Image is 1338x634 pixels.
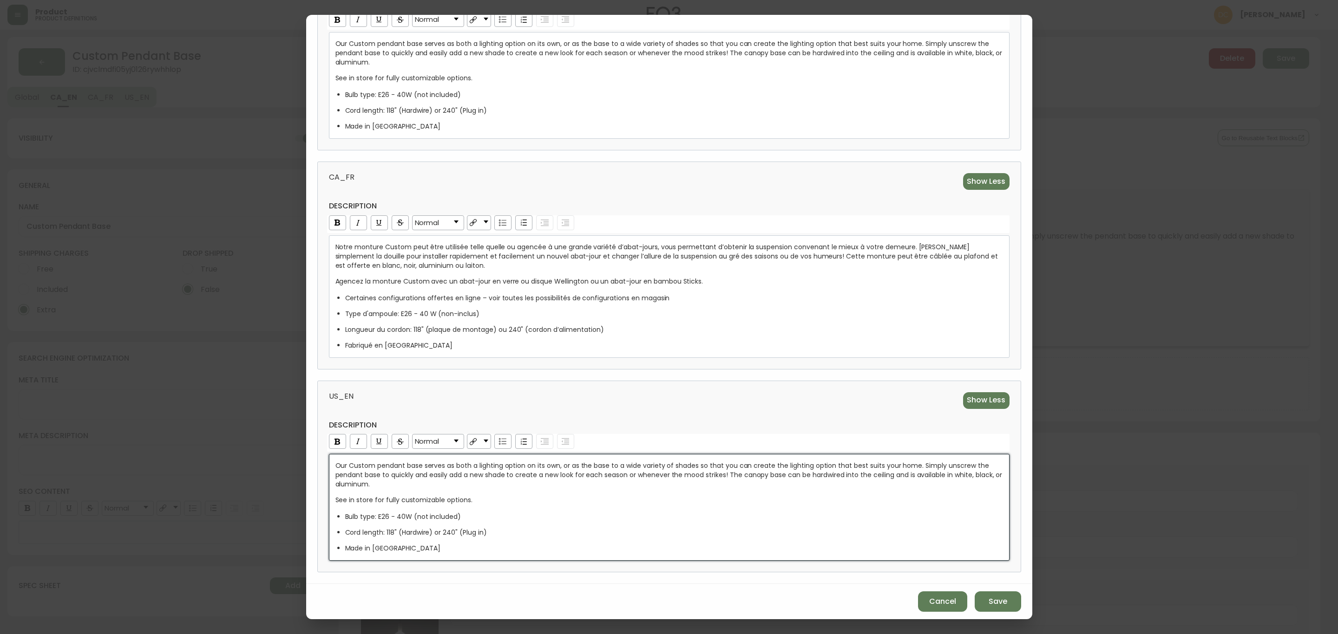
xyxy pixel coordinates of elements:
button: Show Less [963,392,1010,409]
div: rdw-list-control [492,434,576,449]
div: Unordered [494,215,512,230]
div: Underline [371,12,388,27]
button: Save [975,591,1021,612]
a: Block Type [413,13,464,26]
span: CA_FR [329,173,664,190]
div: rdw-block-control [411,215,466,230]
div: rdw-editor [335,242,1003,350]
div: rdw-editor [335,461,1003,553]
h4: description [329,420,1010,430]
span: See in store for fully customizable options. [335,73,472,83]
div: rdw-dropdown [467,434,491,449]
span: Made in [GEOGRAPHIC_DATA] [345,122,440,131]
div: Ordered [515,434,532,449]
div: rdw-block-control [411,12,466,27]
div: Ordered [515,215,532,230]
span: Type d'ampoule: E26 - 40 W (non-inclus) [345,309,479,318]
div: Strikethrough [392,12,409,27]
div: rdw-wrapper [329,434,1010,561]
span: Notre monture Custom peut être utilisée telle quelle ou agencée à une grande variété d’abat-jours... [335,242,1000,270]
div: rdw-list-control [492,12,576,27]
span: Cancel [929,596,956,607]
span: See in store for fully customizable options. [335,495,472,505]
div: Outdent [557,215,574,230]
button: Cancel [918,591,967,612]
span: Cord length: 118" (Hardwire) or 240" (Plug in) [345,528,487,537]
span: Made in [GEOGRAPHIC_DATA] [345,543,440,553]
div: rdw-toolbar [327,215,1010,233]
div: rdw-wrapper [329,215,1010,358]
div: rdw-link-control [466,12,492,27]
div: rdw-dropdown [412,215,464,230]
span: Longueur du cordon: 118" (plaque de montage) ou 240" (cordon d’alimentation) [345,325,604,334]
h4: description [329,201,1010,211]
span: Our Custom pendant base serves as both a lighting option on its own, or as the base to a wide var... [335,39,1004,67]
span: Show Less [967,176,1005,187]
span: Show Less [967,395,1005,405]
div: Unordered [494,12,512,27]
button: Show Less [963,173,1010,190]
div: Bold [329,215,346,230]
div: rdw-toolbar [327,12,1010,30]
div: Italic [350,215,367,230]
div: rdw-wrapper [329,12,1010,139]
div: Outdent [557,12,574,27]
span: Bulb type: E26 - 40W (not included) [345,90,461,99]
div: Strikethrough [392,215,409,230]
div: Outdent [557,434,574,449]
div: Underline [371,434,388,449]
div: Underline [371,215,388,230]
span: Our Custom pendant base serves as both a lighting option on its own, or as the base to a wide var... [335,461,1004,489]
div: rdw-inline-control [327,434,411,449]
div: Italic [350,12,367,27]
div: Indent [536,434,553,449]
span: Normal [415,219,439,227]
div: rdw-dropdown [412,434,464,449]
div: rdw-dropdown [412,12,464,27]
span: Normal [415,437,439,446]
div: Bold [329,12,346,27]
div: rdw-inline-control [327,215,411,230]
span: Cord length: 118" (Hardwire) or 240" (Plug in) [345,106,487,115]
span: Fabriqué en [GEOGRAPHIC_DATA] [345,341,453,350]
div: rdw-dropdown [467,12,491,27]
span: Save [989,596,1007,607]
div: rdw-link-control [466,434,492,449]
div: rdw-list-control [492,215,576,230]
div: Indent [536,215,553,230]
div: rdw-editor [335,39,1003,131]
a: Block Type [413,216,464,230]
span: Agencez la monture Custom avec un abat-jour en verre ou disque Wellington ou un abat-jour en bamb... [335,277,703,286]
div: Bold [329,434,346,449]
span: US_EN [329,392,664,409]
span: Certaines configurations offertes en ligne – voir toutes les possibilités de configurations en ma... [345,293,670,303]
a: Block Type [413,434,464,448]
div: Strikethrough [392,434,409,449]
div: rdw-link-control [466,215,492,230]
span: Bulb type: E26 - 40W (not included) [345,512,461,521]
div: Unordered [494,434,512,449]
div: rdw-inline-control [327,12,411,27]
div: Ordered [515,12,532,27]
div: rdw-block-control [411,434,466,449]
div: rdw-toolbar [327,434,1010,452]
div: Indent [536,12,553,27]
div: rdw-dropdown [467,215,491,230]
div: Italic [350,434,367,449]
span: Normal [415,15,439,24]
